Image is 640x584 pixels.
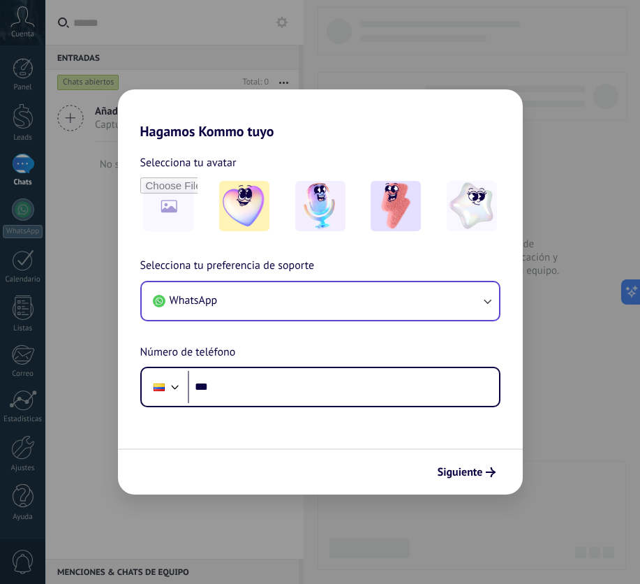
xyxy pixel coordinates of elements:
img: -3.jpeg [371,181,421,231]
img: -1.jpeg [219,181,269,231]
span: Selecciona tu preferencia de soporte [140,257,315,275]
button: WhatsApp [142,282,499,320]
img: -4.jpeg [447,181,497,231]
span: Siguiente [438,467,483,477]
span: WhatsApp [170,293,218,307]
div: Colombia: + 57 [146,372,172,402]
img: -2.jpeg [295,181,345,231]
button: Siguiente [431,460,502,484]
span: Selecciona tu avatar [140,154,237,172]
h2: Hagamos Kommo tuyo [118,89,523,140]
span: Número de teléfono [140,344,236,362]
